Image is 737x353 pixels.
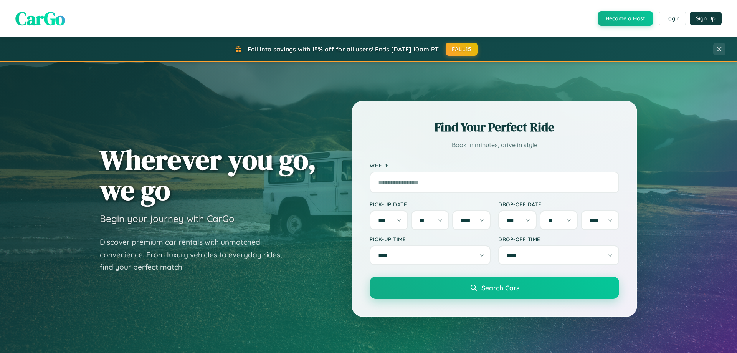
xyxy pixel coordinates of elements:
label: Drop-off Date [498,201,619,207]
span: CarGo [15,6,65,31]
button: Sign Up [690,12,722,25]
label: Pick-up Date [370,201,491,207]
h1: Wherever you go, we go [100,144,316,205]
label: Where [370,162,619,169]
p: Discover premium car rentals with unmatched convenience. From luxury vehicles to everyday rides, ... [100,236,292,273]
label: Pick-up Time [370,236,491,242]
span: Search Cars [481,283,519,292]
label: Drop-off Time [498,236,619,242]
button: Become a Host [598,11,653,26]
h3: Begin your journey with CarGo [100,213,235,224]
span: Fall into savings with 15% off for all users! Ends [DATE] 10am PT. [248,45,440,53]
button: Search Cars [370,277,619,299]
button: FALL15 [446,43,478,56]
p: Book in minutes, drive in style [370,139,619,151]
button: Login [659,12,686,25]
h2: Find Your Perfect Ride [370,119,619,136]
